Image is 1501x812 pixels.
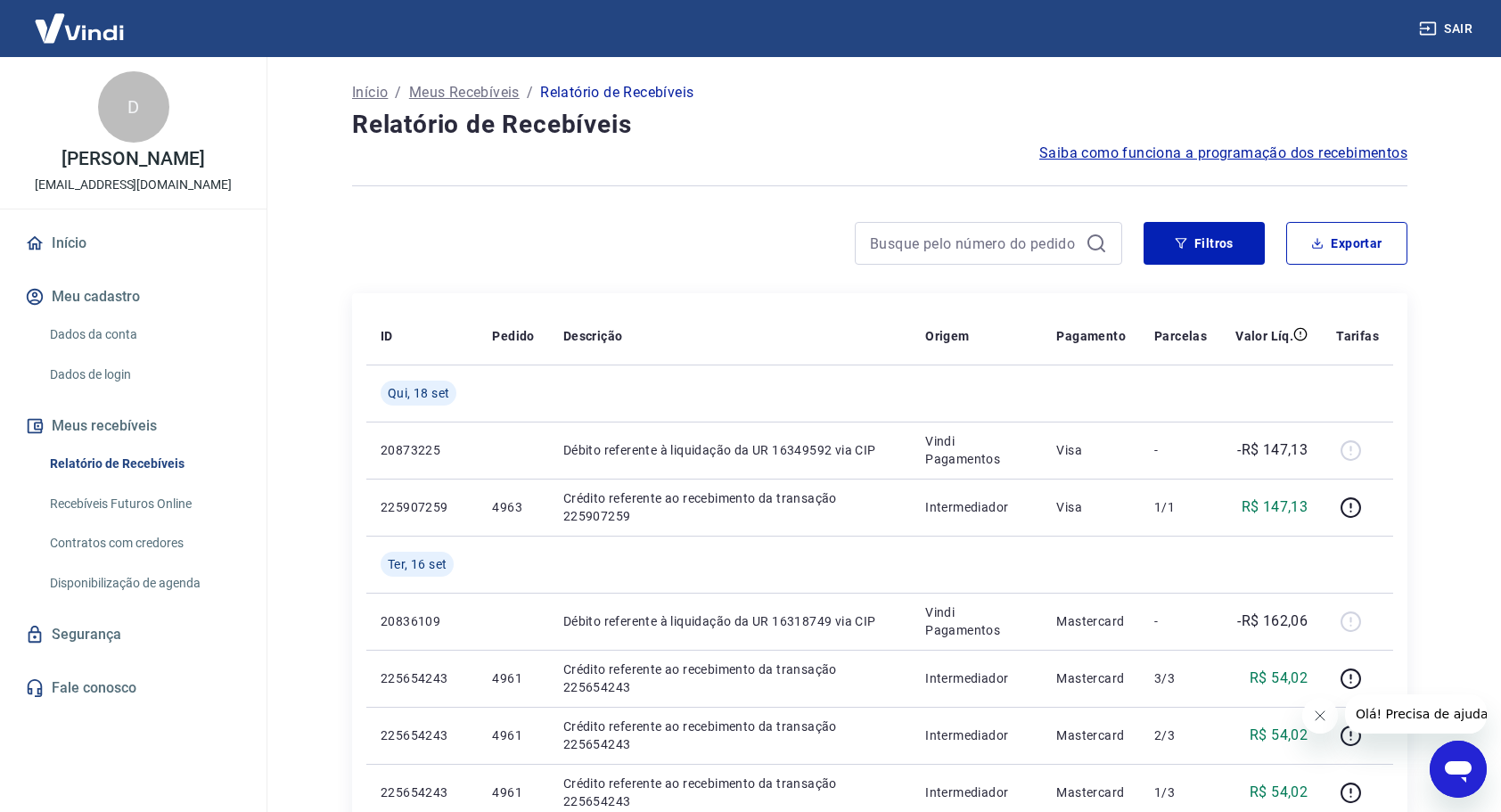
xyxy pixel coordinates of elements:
[388,384,449,402] span: Qui, 18 set
[98,71,169,143] div: D
[381,783,463,801] p: 225654243
[563,441,897,459] p: Débito referente à liquidação da UR 16349592 via CIP
[21,668,245,708] a: Fale conosco
[1056,726,1126,744] p: Mastercard
[492,783,534,801] p: 4961
[870,230,1079,257] input: Busque pelo número do pedido
[1056,441,1126,459] p: Visa
[492,327,534,345] p: Pedido
[527,82,533,103] p: /
[925,783,1028,801] p: Intermediador
[925,327,969,345] p: Origem
[352,82,388,103] a: Início
[540,82,693,103] p: Relatório de Recebíveis
[925,603,1028,639] p: Vindi Pagamentos
[381,612,463,630] p: 20836109
[352,107,1407,143] h4: Relatório de Recebíveis
[21,224,245,263] a: Início
[1056,612,1126,630] p: Mastercard
[21,406,245,446] button: Meus recebíveis
[1154,726,1207,744] p: 2/3
[388,555,447,573] span: Ter, 16 set
[563,489,897,525] p: Crédito referente ao recebimento da transação 225907259
[1056,783,1126,801] p: Mastercard
[1056,498,1126,516] p: Visa
[1154,441,1207,459] p: -
[925,498,1028,516] p: Intermediador
[492,498,534,516] p: 4963
[1242,496,1308,518] p: R$ 147,13
[43,357,245,393] a: Dados de login
[381,726,463,744] p: 225654243
[1056,669,1126,687] p: Mastercard
[43,565,245,602] a: Disponibilização de agenda
[409,82,520,103] a: Meus Recebíveis
[1250,668,1308,689] p: R$ 54,02
[381,327,393,345] p: ID
[1237,439,1308,461] p: -R$ 147,13
[563,612,897,630] p: Débito referente à liquidação da UR 16318749 via CIP
[1250,782,1308,803] p: R$ 54,02
[11,12,150,27] span: Olá! Precisa de ajuda?
[492,726,534,744] p: 4961
[563,718,897,753] p: Crédito referente ao recebimento da transação 225654243
[925,726,1028,744] p: Intermediador
[381,669,463,687] p: 225654243
[1345,694,1487,734] iframe: Mensagem da empresa
[1144,222,1265,265] button: Filtros
[1235,327,1293,345] p: Valor Líq.
[21,615,245,654] a: Segurança
[1415,12,1480,45] button: Sair
[395,82,401,103] p: /
[1250,725,1308,746] p: R$ 54,02
[21,1,137,55] img: Vindi
[43,525,245,562] a: Contratos com credores
[1237,611,1308,632] p: -R$ 162,06
[563,660,897,696] p: Crédito referente ao recebimento da transação 225654243
[1336,327,1379,345] p: Tarifas
[43,316,245,353] a: Dados da conta
[43,446,245,482] a: Relatório de Recebíveis
[35,176,232,194] p: [EMAIL_ADDRESS][DOMAIN_NAME]
[563,775,897,810] p: Crédito referente ao recebimento da transação 225654243
[381,498,463,516] p: 225907259
[1154,669,1207,687] p: 3/3
[381,441,463,459] p: 20873225
[1154,498,1207,516] p: 1/1
[43,486,245,522] a: Recebíveis Futuros Online
[563,327,623,345] p: Descrição
[1154,783,1207,801] p: 1/3
[21,277,245,316] button: Meu cadastro
[1039,143,1407,164] a: Saiba como funciona a programação dos recebimentos
[1286,222,1407,265] button: Exportar
[1154,327,1207,345] p: Parcelas
[1154,612,1207,630] p: -
[62,150,204,168] p: [PERSON_NAME]
[925,432,1028,468] p: Vindi Pagamentos
[1430,741,1487,798] iframe: Botão para abrir a janela de mensagens
[925,669,1028,687] p: Intermediador
[492,669,534,687] p: 4961
[1056,327,1126,345] p: Pagamento
[1302,698,1338,734] iframe: Fechar mensagem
